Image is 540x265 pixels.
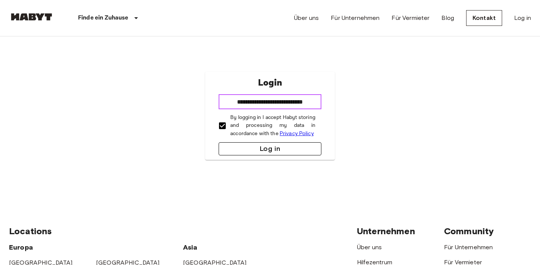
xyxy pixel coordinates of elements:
span: Community [444,226,494,236]
a: Für Unternehmen [331,14,379,23]
a: Blog [441,14,454,23]
a: Über uns [294,14,319,23]
span: Locations [9,226,52,236]
a: Kontakt [466,10,502,26]
button: Log in [219,142,321,155]
p: By logging in I accept Habyt storing and processing my data in accordance with the [230,114,315,138]
a: Log in [514,14,531,23]
p: Login [258,76,282,90]
span: Asia [183,243,198,251]
img: Habyt [9,13,54,21]
p: Finde ein Zuhause [78,14,129,23]
span: Unternehmen [357,226,415,236]
a: Für Unternehmen [444,244,493,251]
a: Über uns [357,244,382,251]
a: Privacy Policy [280,130,314,137]
span: Europa [9,243,33,251]
a: Für Vermieter [391,14,429,23]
